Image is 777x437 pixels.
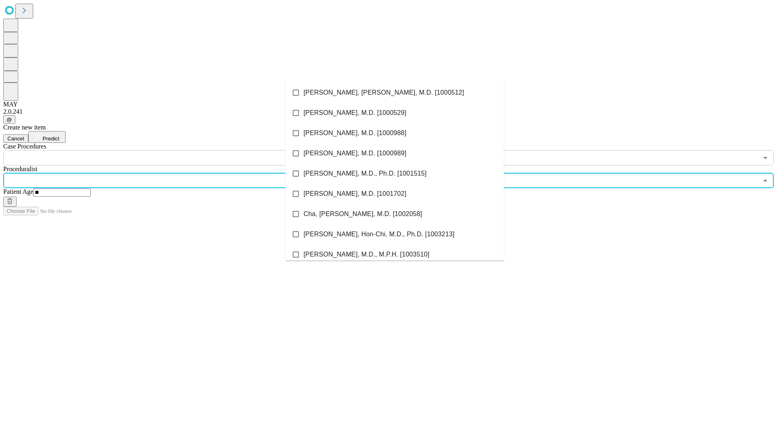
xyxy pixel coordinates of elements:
[304,108,406,118] span: [PERSON_NAME], M.D. [1000529]
[7,136,24,142] span: Cancel
[28,131,66,143] button: Predict
[304,189,406,199] span: [PERSON_NAME], M.D. [1001702]
[3,134,28,143] button: Cancel
[760,152,771,163] button: Open
[3,108,774,115] div: 2.0.241
[304,229,454,239] span: [PERSON_NAME], Hon-Chi, M.D., Ph.D. [1003213]
[304,128,406,138] span: [PERSON_NAME], M.D. [1000988]
[3,165,37,172] span: Proceduralist
[304,250,429,259] span: [PERSON_NAME], M.D., M.P.H. [1003510]
[3,188,33,195] span: Patient Age
[304,88,464,98] span: [PERSON_NAME], [PERSON_NAME], M.D. [1000512]
[304,209,422,219] span: Cha, [PERSON_NAME], M.D. [1002058]
[3,115,15,124] button: @
[760,175,771,186] button: Close
[3,101,774,108] div: MAY
[42,136,59,142] span: Predict
[3,124,46,131] span: Create new item
[304,148,406,158] span: [PERSON_NAME], M.D. [1000989]
[304,169,427,178] span: [PERSON_NAME], M.D., Ph.D. [1001515]
[6,117,12,123] span: @
[3,143,46,150] span: Scheduled Procedure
